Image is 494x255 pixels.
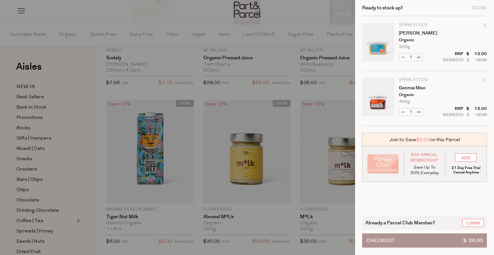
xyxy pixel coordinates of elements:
span: 400g [399,100,410,104]
p: Save Up To 30% Everyday [409,165,440,176]
span: Already a Parcel Club Member? [365,219,435,226]
input: QTY Shiro Miso [407,54,415,61]
p: Organic [399,93,449,97]
span: Checkout [366,234,395,247]
input: ADD [455,153,477,162]
div: Remove Genmai Miso [482,77,487,86]
span: 300g [399,45,410,49]
a: Genmai Miso [399,86,449,90]
div: Close [472,6,487,10]
a: [PERSON_NAME] [399,31,449,35]
span: $2.00 [416,136,430,143]
h2: Ready to stock up? [362,5,403,10]
p: 21 Day Free Trial Cancel Anytime [450,166,482,175]
a: Login [462,219,484,227]
input: QTY Genmai Miso [407,108,415,116]
p: Spiral Foods [399,78,449,82]
button: Checkout$ 26.00 [362,233,487,248]
div: Join to Save on this Parcel [362,133,487,146]
span: $ 26.00 [463,234,483,247]
p: Spiral Foods [399,23,449,27]
span: $49 Annual Membership [409,152,440,163]
div: Remove Shiro Miso [482,22,487,31]
p: Organic [399,38,449,42]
